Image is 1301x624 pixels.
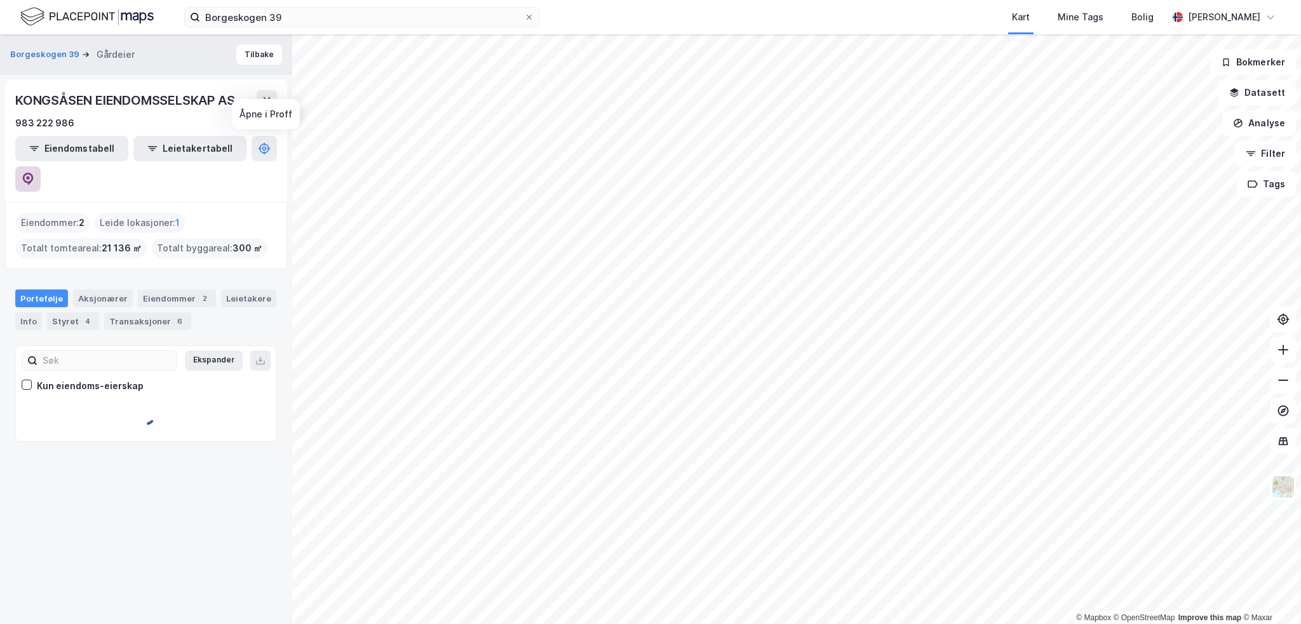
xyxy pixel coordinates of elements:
[1237,563,1301,624] iframe: Chat Widget
[1210,50,1296,75] button: Bokmerker
[15,289,68,307] div: Portefølje
[15,136,128,161] button: Eiendomstabell
[1222,110,1296,136] button: Analyse
[136,406,156,426] img: spinner.a6d8c91a73a9ac5275cf975e30b51cfb.svg
[16,238,147,258] div: Totalt tomteareal :
[185,350,243,371] button: Ekspander
[1076,613,1111,622] a: Mapbox
[15,116,74,131] div: 983 222 986
[102,241,142,256] span: 21 136 ㎡
[200,8,524,27] input: Søk på adresse, matrikkel, gårdeiere, leietakere eller personer
[1218,80,1296,105] button: Datasett
[16,213,90,233] div: Eiendommer :
[1058,10,1103,25] div: Mine Tags
[1237,563,1301,624] div: Kontrollprogram for chat
[1237,171,1296,197] button: Tags
[47,312,99,330] div: Styret
[152,238,267,258] div: Totalt byggareal :
[15,312,42,330] div: Info
[233,241,262,256] span: 300 ㎡
[81,315,94,328] div: 4
[1012,10,1030,25] div: Kart
[221,289,276,307] div: Leietakere
[10,48,82,61] button: Borgeskogen 39
[133,136,246,161] button: Leietakertabell
[15,90,237,110] div: KONGSÅSEN EIENDOMSSELSKAP AS
[79,215,84,230] span: 2
[104,312,191,330] div: Transaksjoner
[1178,613,1241,622] a: Improve this map
[1235,141,1296,166] button: Filter
[198,292,211,305] div: 2
[173,315,186,328] div: 6
[73,289,133,307] div: Aksjonærer
[1188,10,1260,25] div: [PERSON_NAME]
[37,351,177,370] input: Søk
[236,44,282,65] button: Tilbake
[1114,613,1175,622] a: OpenStreetMap
[37,378,144,394] div: Kun eiendoms-eierskap
[138,289,216,307] div: Eiendommer
[1131,10,1154,25] div: Bolig
[175,215,180,230] span: 1
[1271,475,1295,499] img: Z
[95,213,185,233] div: Leide lokasjoner :
[97,47,135,62] div: Gårdeier
[20,6,154,28] img: logo.f888ab2527a4732fd821a326f86c7f29.svg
